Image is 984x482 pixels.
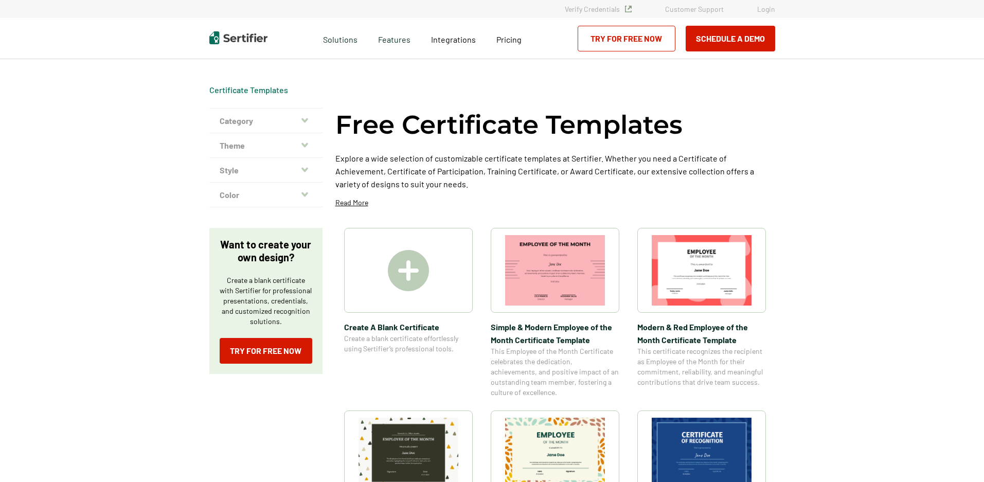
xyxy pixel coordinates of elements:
[625,6,632,12] img: Verified
[637,346,766,387] span: This certificate recognizes the recipient as Employee of the Month for their commitment, reliabil...
[491,228,619,398] a: Simple & Modern Employee of the Month Certificate TemplateSimple & Modern Employee of the Month C...
[209,183,323,207] button: Color
[578,26,675,51] a: Try for Free Now
[757,5,775,13] a: Login
[220,338,312,364] a: Try for Free Now
[335,108,683,141] h1: Free Certificate Templates
[209,85,288,95] div: Breadcrumb
[431,32,476,45] a: Integrations
[637,228,766,398] a: Modern & Red Employee of the Month Certificate TemplateModern & Red Employee of the Month Certifi...
[491,346,619,398] span: This Employee of the Month Certificate celebrates the dedication, achievements, and positive impa...
[335,152,775,190] p: Explore a wide selection of customizable certificate templates at Sertifier. Whether you need a C...
[637,320,766,346] span: Modern & Red Employee of the Month Certificate Template
[491,320,619,346] span: Simple & Modern Employee of the Month Certificate Template
[209,158,323,183] button: Style
[388,250,429,291] img: Create A Blank Certificate
[209,133,323,158] button: Theme
[323,32,357,45] span: Solutions
[505,235,605,306] img: Simple & Modern Employee of the Month Certificate Template
[209,109,323,133] button: Category
[565,5,632,13] a: Verify Credentials
[496,32,522,45] a: Pricing
[209,85,288,95] a: Certificate Templates
[220,238,312,264] p: Want to create your own design?
[335,198,368,208] p: Read More
[496,34,522,44] span: Pricing
[652,235,752,306] img: Modern & Red Employee of the Month Certificate Template
[665,5,724,13] a: Customer Support
[209,31,267,44] img: Sertifier | Digital Credentialing Platform
[344,320,473,333] span: Create A Blank Certificate
[378,32,410,45] span: Features
[344,333,473,354] span: Create a blank certificate effortlessly using Sertifier’s professional tools.
[431,34,476,44] span: Integrations
[220,275,312,327] p: Create a blank certificate with Sertifier for professional presentations, credentials, and custom...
